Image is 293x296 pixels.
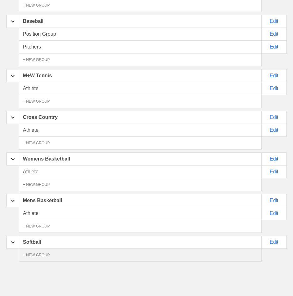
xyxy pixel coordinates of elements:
[262,28,287,41] div: Edit
[262,124,287,137] div: Edit
[262,15,287,28] div: Edit
[262,194,287,207] div: Edit
[11,241,15,244] img: carrot_down.png
[19,178,262,191] div: + NEW GROUP
[19,248,262,262] div: + NEW GROUP
[262,236,287,249] div: Edit
[19,111,262,124] div: Cross Country
[11,75,15,77] img: carrot_down.png
[11,116,15,119] img: carrot_down.png
[19,165,262,178] div: Athlete
[11,200,15,202] img: carrot_down.png
[19,207,262,220] div: Athlete
[19,220,262,233] div: + NEW GROUP
[19,124,262,137] div: Athlete
[19,82,262,95] div: Athlete
[19,95,262,108] div: + NEW GROUP
[19,194,262,207] div: Mens Basketball
[19,136,262,150] div: + NEW GROUP
[19,28,262,41] div: Position Group
[19,69,262,82] div: M+W Tennis
[19,236,262,249] div: Softball
[19,15,262,28] div: Baseball
[19,152,262,166] div: Womens Basketball
[262,82,287,95] div: Edit
[262,111,287,124] div: Edit
[262,69,287,82] div: Edit
[19,40,262,54] div: Pitchers
[19,53,262,66] div: + NEW GROUP
[262,40,287,54] div: Edit
[262,165,287,178] div: Edit
[11,158,15,161] img: carrot_down.png
[262,152,287,166] div: Edit
[11,20,15,23] img: carrot_down.png
[262,266,293,296] iframe: Chat Widget
[262,207,287,220] div: Edit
